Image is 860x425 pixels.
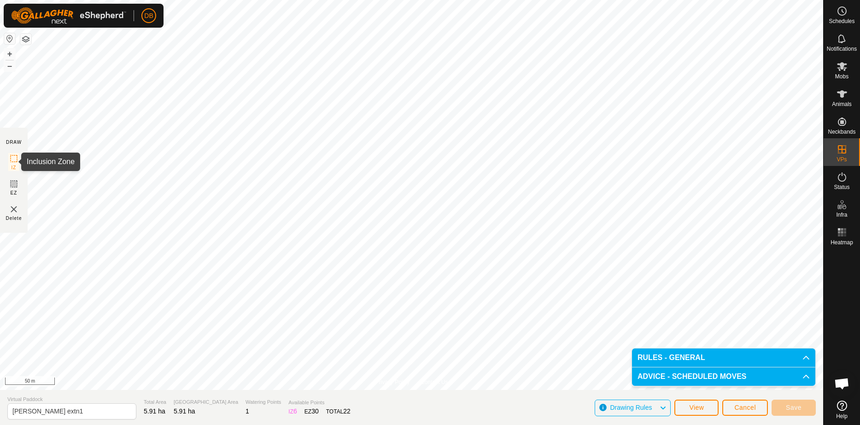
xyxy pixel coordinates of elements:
span: [GEOGRAPHIC_DATA] Area [174,398,238,406]
a: Contact Us [421,378,448,386]
span: DB [144,11,153,21]
button: – [4,60,15,71]
button: View [674,400,719,416]
p-accordion-header: RULES - GENERAL [632,348,815,367]
a: Help [824,397,860,423]
span: Virtual Paddock [7,395,136,403]
span: 30 [311,407,319,415]
img: VP [8,204,19,215]
span: VPs [837,157,847,162]
div: Open chat [828,370,856,397]
div: DRAW [6,139,22,146]
span: Cancel [734,404,756,411]
div: TOTAL [326,407,351,416]
span: RULES - GENERAL [638,354,705,361]
span: IZ [12,164,17,171]
span: Mobs [835,74,848,79]
span: Available Points [288,399,351,407]
span: Schedules [829,18,854,24]
span: Status [834,184,849,190]
span: Delete [6,215,22,222]
button: Reset Map [4,33,15,44]
button: + [4,48,15,59]
button: Save [772,400,816,416]
span: ADVICE - SCHEDULED MOVES [638,373,746,380]
span: 22 [343,407,351,415]
button: Map Layers [20,34,31,45]
img: Gallagher Logo [11,7,126,24]
div: IZ [288,407,297,416]
span: Neckbands [828,129,855,135]
button: Cancel [722,400,768,416]
span: Heatmap [831,240,853,245]
a: Privacy Policy [375,378,410,386]
p-accordion-header: ADVICE - SCHEDULED MOVES [632,367,815,386]
span: Animals [832,101,852,107]
span: 1 [246,407,249,415]
span: Watering Points [246,398,281,406]
span: 6 [293,407,297,415]
span: 5.91 ha [174,407,195,415]
span: Help [836,413,848,419]
span: View [689,404,704,411]
span: 5.91 ha [144,407,165,415]
span: Infra [836,212,847,218]
span: Save [786,404,801,411]
span: Notifications [827,46,857,52]
span: Total Area [144,398,166,406]
span: Drawing Rules [610,404,652,411]
div: EZ [304,407,319,416]
span: EZ [11,189,18,196]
